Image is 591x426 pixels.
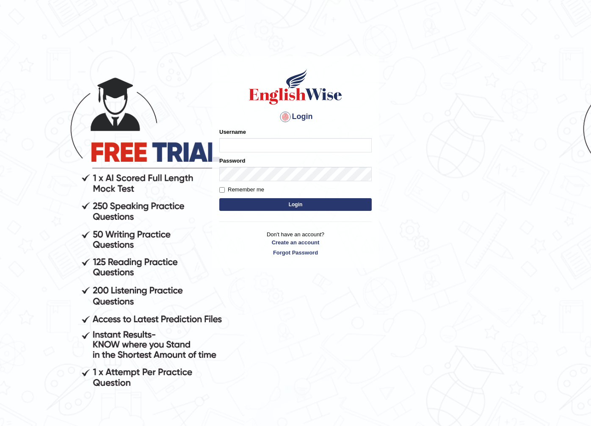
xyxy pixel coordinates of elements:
label: Username [219,128,246,136]
label: Password [219,157,245,165]
a: Create an account [219,238,372,246]
a: Forgot Password [219,249,372,257]
p: Don't have an account? [219,230,372,257]
button: Login [219,198,372,211]
label: Remember me [219,185,264,194]
input: Remember me [219,187,225,193]
img: Logo of English Wise sign in for intelligent practice with AI [247,68,344,106]
h4: Login [219,110,372,124]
